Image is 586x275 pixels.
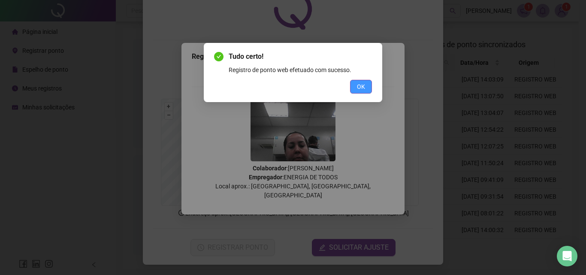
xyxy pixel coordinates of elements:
button: OK [350,80,372,94]
span: OK [357,82,365,91]
div: Open Intercom Messenger [557,246,577,266]
span: check-circle [214,52,224,61]
span: Tudo certo! [229,51,372,62]
div: Registro de ponto web efetuado com sucesso. [229,65,372,75]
